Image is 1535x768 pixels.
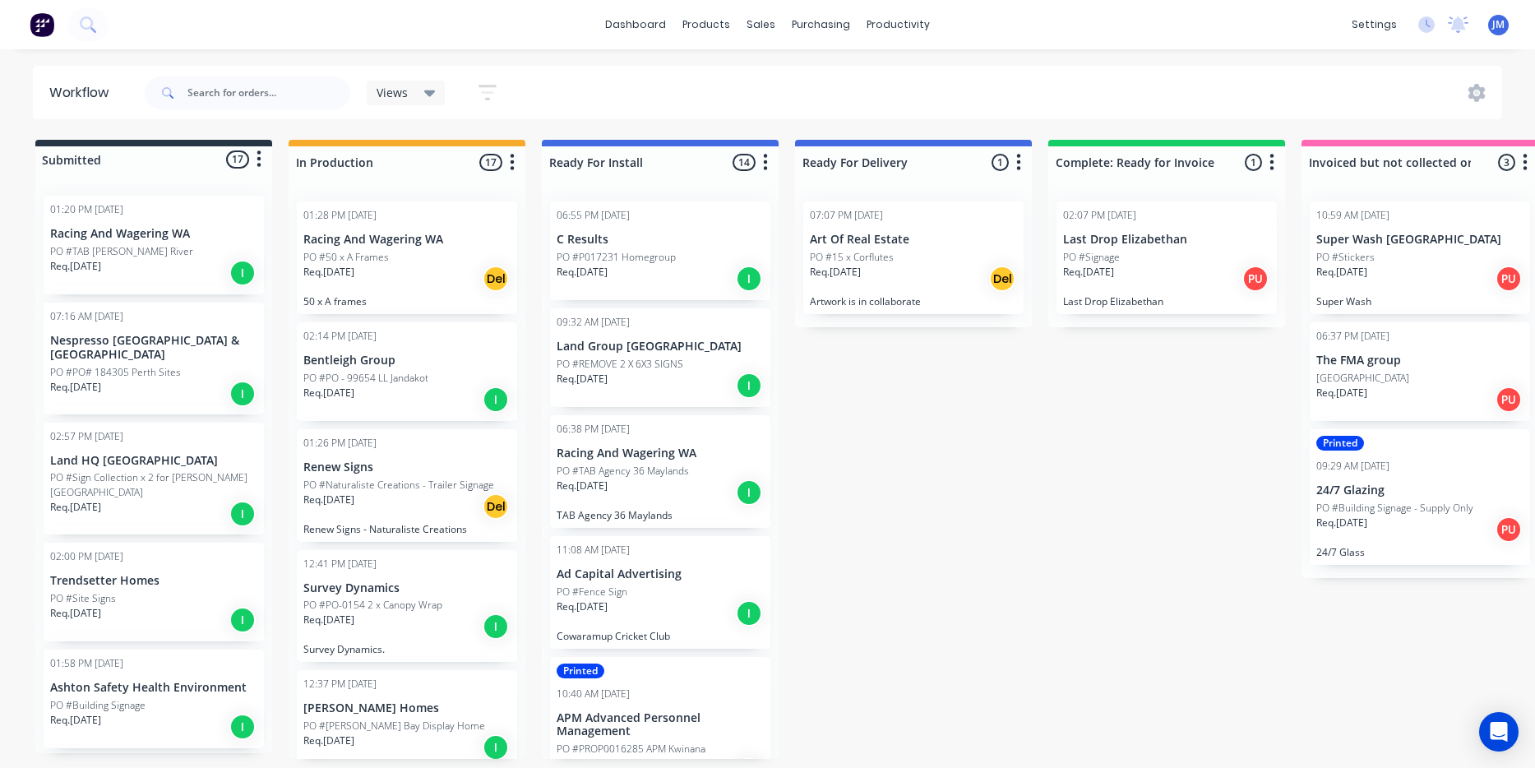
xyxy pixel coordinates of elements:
[229,607,256,633] div: I
[303,386,354,400] p: Req. [DATE]
[303,250,389,265] p: PO #50 x A Frames
[303,598,442,613] p: PO #PO-0154 2 x Canopy Wrap
[557,250,676,265] p: PO #P017231 Homegroup
[1316,386,1367,400] p: Req. [DATE]
[810,295,1017,308] p: Artwork is in collaborate
[50,574,257,588] p: Trendsetter Homes
[557,742,705,756] p: PO #PROP0016285 APM Kwinana
[303,354,511,368] p: Bentleigh Group
[810,250,894,265] p: PO #15 x Corflutes
[736,479,762,506] div: I
[1492,17,1505,32] span: JM
[1063,295,1270,308] p: Last Drop Elizabethan
[557,340,764,354] p: Land Group [GEOGRAPHIC_DATA]
[303,208,377,223] div: 01:28 PM [DATE]
[1316,208,1389,223] div: 10:59 AM [DATE]
[50,454,257,468] p: Land HQ [GEOGRAPHIC_DATA]
[550,536,770,649] div: 11:08 AM [DATE]Ad Capital AdvertisingPO #Fence SignReq.[DATE]ICowaramup Cricket Club
[303,265,354,280] p: Req. [DATE]
[303,719,485,733] p: PO #[PERSON_NAME] Bay Display Home
[557,446,764,460] p: Racing And Wagering WA
[557,479,608,493] p: Req. [DATE]
[49,83,117,103] div: Workflow
[738,12,784,37] div: sales
[557,509,764,521] p: TAB Agency 36 Maylands
[1496,266,1522,292] div: PU
[1496,386,1522,413] div: PU
[303,478,494,493] p: PO #Naturaliste Creations - Trailer Signage
[1316,233,1523,247] p: Super Wash [GEOGRAPHIC_DATA]
[557,233,764,247] p: C Results
[303,436,377,451] div: 01:26 PM [DATE]
[810,265,861,280] p: Req. [DATE]
[1343,12,1405,37] div: settings
[483,613,509,640] div: I
[303,523,511,535] p: Renew Signs - Naturaliste Creations
[736,372,762,399] div: I
[1063,265,1114,280] p: Req. [DATE]
[1310,201,1530,314] div: 10:59 AM [DATE]Super Wash [GEOGRAPHIC_DATA]PO #StickersReq.[DATE]PUSuper Wash
[1310,322,1530,421] div: 06:37 PM [DATE]The FMA group[GEOGRAPHIC_DATA]Req.[DATE]PU
[303,371,428,386] p: PO #PO - 99654 LL Jandakot
[44,196,264,294] div: 01:20 PM [DATE]Racing And Wagering WAPO #TAB [PERSON_NAME] RiverReq.[DATE]I
[50,309,123,324] div: 07:16 AM [DATE]
[303,460,511,474] p: Renew Signs
[483,266,509,292] div: Del
[1063,233,1270,247] p: Last Drop Elizabethan
[50,606,101,621] p: Req. [DATE]
[1310,429,1530,565] div: Printed09:29 AM [DATE]24/7 GlazingPO #Building Signage - Supply OnlyReq.[DATE]PU24/7 Glass
[297,429,517,542] div: 01:26 PM [DATE]Renew SignsPO #Naturaliste Creations - Trailer SignageReq.[DATE]DelRenew Signs - N...
[989,266,1015,292] div: Del
[50,698,146,713] p: PO #Building Signage
[44,650,264,748] div: 01:58 PM [DATE]Ashton Safety Health EnvironmentPO #Building SignageReq.[DATE]I
[557,687,630,701] div: 10:40 AM [DATE]
[303,643,511,655] p: Survey Dynamics.
[1242,266,1269,292] div: PU
[1316,354,1523,368] p: The FMA group
[1496,516,1522,543] div: PU
[229,260,256,286] div: I
[557,372,608,386] p: Req. [DATE]
[1316,250,1375,265] p: PO #Stickers
[30,12,54,37] img: Factory
[297,322,517,421] div: 02:14 PM [DATE]Bentleigh GroupPO #PO - 99654 LL JandakotReq.[DATE]I
[50,470,257,500] p: PO #Sign Collection x 2 for [PERSON_NAME][GEOGRAPHIC_DATA]
[784,12,858,37] div: purchasing
[1316,436,1364,451] div: Printed
[50,656,123,671] div: 01:58 PM [DATE]
[50,259,101,274] p: Req. [DATE]
[377,84,408,101] span: Views
[550,415,770,528] div: 06:38 PM [DATE]Racing And Wagering WAPO #TAB Agency 36 MaylandsReq.[DATE]ITAB Agency 36 Maylands
[44,303,264,414] div: 07:16 AM [DATE]Nespresso [GEOGRAPHIC_DATA] & [GEOGRAPHIC_DATA]PO #PO# 184305 Perth SitesReq.[DATE]I
[50,202,123,217] div: 01:20 PM [DATE]
[1056,201,1277,314] div: 02:07 PM [DATE]Last Drop ElizabethanPO #SignageReq.[DATE]PULast Drop Elizabethan
[1316,546,1523,558] p: 24/7 Glass
[1316,265,1367,280] p: Req. [DATE]
[557,630,764,642] p: Cowaramup Cricket Club
[1479,712,1519,752] div: Open Intercom Messenger
[810,208,883,223] div: 07:07 PM [DATE]
[1063,208,1136,223] div: 02:07 PM [DATE]
[1316,501,1473,516] p: PO #Building Signage - Supply Only
[50,549,123,564] div: 02:00 PM [DATE]
[557,315,630,330] div: 09:32 AM [DATE]
[303,581,511,595] p: Survey Dynamics
[1316,371,1409,386] p: [GEOGRAPHIC_DATA]
[483,493,509,520] div: Del
[557,599,608,614] p: Req. [DATE]
[44,423,264,535] div: 02:57 PM [DATE]Land HQ [GEOGRAPHIC_DATA]PO #Sign Collection x 2 for [PERSON_NAME][GEOGRAPHIC_DATA...
[597,12,674,37] a: dashboard
[303,613,354,627] p: Req. [DATE]
[858,12,938,37] div: productivity
[303,295,511,308] p: 50 x A frames
[297,550,517,663] div: 12:41 PM [DATE]Survey DynamicsPO #PO-0154 2 x Canopy WrapReq.[DATE]ISurvey Dynamics.
[557,208,630,223] div: 06:55 PM [DATE]
[1316,295,1523,308] p: Super Wash
[1063,250,1120,265] p: PO #Signage
[50,591,116,606] p: PO #Site Signs
[483,386,509,413] div: I
[1316,329,1389,344] div: 06:37 PM [DATE]
[803,201,1024,314] div: 07:07 PM [DATE]Art Of Real EstatePO #15 x CorflutesReq.[DATE]DelArtwork is in collaborate
[50,227,257,241] p: Racing And Wagering WA
[303,677,377,692] div: 12:37 PM [DATE]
